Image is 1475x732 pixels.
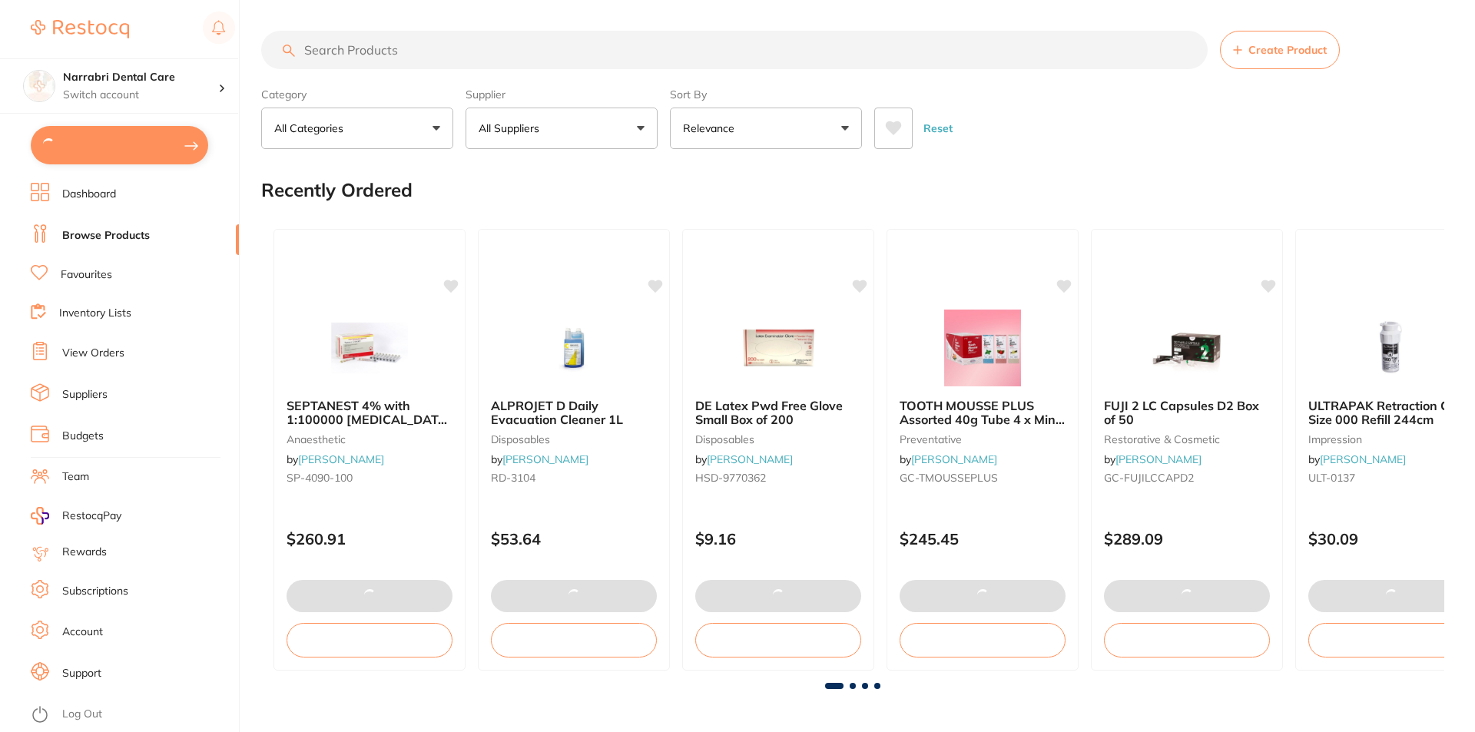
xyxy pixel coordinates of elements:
a: Dashboard [62,187,116,202]
button: Log Out [31,703,234,727]
img: Narrabri Dental Care [24,71,55,101]
p: All Categories [274,121,350,136]
p: Relevance [683,121,741,136]
b: ULTRAPAK Retraction Cord Size 000 Refill 244cm [1308,399,1474,427]
p: $289.09 [1104,530,1270,548]
p: $260.91 [287,530,452,548]
b: ALPROJET D Daily Evacuation Cleaner 1L [491,399,657,427]
a: Team [62,469,89,485]
img: RestocqPay [31,507,49,525]
p: $53.64 [491,530,657,548]
p: All Suppliers [479,121,545,136]
a: Log Out [62,707,102,722]
small: disposables [491,433,657,445]
small: GC-FUJILCCAPD2 [1104,472,1270,484]
a: Inventory Lists [59,306,131,321]
a: Budgets [62,429,104,444]
b: TOOTH MOUSSE PLUS Assorted 40g Tube 4 x Mint & Straw 2 x Van [900,399,1066,427]
button: Create Product [1220,31,1340,69]
b: DE Latex Pwd Free Glove Small Box of 200 [695,399,861,427]
button: All Suppliers [466,108,658,149]
b: FUJI 2 LC Capsules D2 Box of 50 [1104,399,1270,427]
small: SP-4090-100 [287,472,452,484]
small: disposables [695,433,861,445]
small: preventative [900,433,1066,445]
b: SEPTANEST 4% with 1:100000 adrenalin 2.2ml 2xBox 50 GOLD [287,399,452,427]
span: RestocqPay [62,508,121,524]
img: ALPROJET D Daily Evacuation Cleaner 1L [524,310,624,386]
small: ULT-0137 [1308,472,1474,484]
small: impression [1308,433,1474,445]
img: FUJI 2 LC Capsules D2 Box of 50 [1137,310,1237,386]
span: by [1308,452,1406,466]
span: by [900,452,997,466]
span: by [1104,452,1202,466]
a: Subscriptions [62,584,128,599]
img: Restocq Logo [31,20,129,38]
p: $9.16 [695,530,861,548]
button: Reset [919,108,957,149]
a: Favourites [61,267,112,283]
small: HSD-9770362 [695,472,861,484]
p: $245.45 [900,530,1066,548]
label: Sort By [670,88,862,101]
a: [PERSON_NAME] [298,452,384,466]
a: Browse Products [62,228,150,243]
span: by [695,452,793,466]
small: GC-TMOUSSEPLUS [900,472,1066,484]
small: RD-3104 [491,472,657,484]
a: [PERSON_NAME] [911,452,997,466]
a: RestocqPay [31,507,121,525]
small: restorative & cosmetic [1104,433,1270,445]
a: [PERSON_NAME] [1320,452,1406,466]
h2: Recently Ordered [261,180,413,201]
small: anaesthetic [287,433,452,445]
a: Restocq Logo [31,12,129,47]
a: [PERSON_NAME] [502,452,588,466]
a: View Orders [62,346,124,361]
p: Switch account [63,88,218,103]
span: by [491,452,588,466]
img: DE Latex Pwd Free Glove Small Box of 200 [728,310,828,386]
a: [PERSON_NAME] [1115,452,1202,466]
a: Account [62,624,103,640]
h4: Narrabri Dental Care [63,70,218,85]
img: TOOTH MOUSSE PLUS Assorted 40g Tube 4 x Mint & Straw 2 x Van [933,310,1032,386]
a: [PERSON_NAME] [707,452,793,466]
p: $30.09 [1308,530,1474,548]
label: Category [261,88,453,101]
a: Suppliers [62,387,108,402]
img: ULTRAPAK Retraction Cord Size 000 Refill 244cm [1341,310,1441,386]
input: Search Products [261,31,1208,69]
button: Relevance [670,108,862,149]
span: by [287,452,384,466]
a: Rewards [62,545,107,560]
button: All Categories [261,108,453,149]
img: SEPTANEST 4% with 1:100000 adrenalin 2.2ml 2xBox 50 GOLD [320,310,419,386]
a: Support [62,666,101,681]
span: Create Product [1248,44,1327,56]
label: Supplier [466,88,658,101]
